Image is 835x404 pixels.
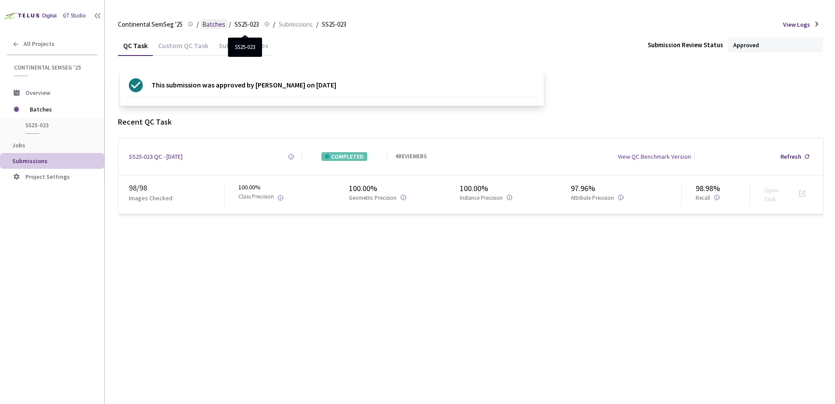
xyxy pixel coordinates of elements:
div: COMPLETED [321,152,367,161]
span: Jobs [12,141,25,149]
a: Open Task [764,186,779,203]
div: Custom QC Task [153,41,214,56]
div: 98 / 98 [129,182,224,194]
div: QC Task [118,41,153,56]
span: Continental SemSeg '25 [118,19,183,30]
div: View QC Benchmark Version [618,152,691,161]
span: SS25-023 [235,19,259,30]
span: All Projects [24,40,55,48]
p: Geometric Precision [349,194,397,202]
p: Attribute Precision [571,194,614,202]
p: Class Precision [238,193,274,202]
li: / [273,19,275,30]
li: / [229,19,231,30]
div: 100.00% [238,183,349,206]
span: Submissions [12,157,48,165]
span: SS25-023 [322,19,346,30]
span: Continental SemSeg '25 [14,64,92,71]
span: View Logs [783,20,810,29]
span: Overview [25,89,50,97]
div: Submission Review Status [648,40,723,49]
div: GT Studio [63,12,86,20]
p: Instance Precision [460,194,503,202]
p: This submission was approved by [PERSON_NAME] on [DATE] [152,78,336,92]
div: 97.96% [571,183,682,194]
span: Batches [202,19,225,30]
span: Submissions [279,19,313,30]
span: SS25-023 [25,122,90,129]
li: / [197,19,199,30]
div: 100.00% [349,183,460,194]
div: 4 REVIEWERS [395,153,427,161]
div: 98.98% [696,183,750,194]
div: 100.00% [460,183,571,194]
a: Batches [200,19,227,29]
div: Submitted Jobs [214,41,273,56]
span: Project Settings [25,173,70,181]
li: / [316,19,318,30]
a: Submissions [277,19,314,29]
a: SS25-023 QC - [DATE] [129,152,183,161]
p: Images Checked [129,194,173,202]
p: Recall [696,194,710,202]
span: Batches [30,101,90,118]
div: Refresh [780,152,801,161]
div: Recent QC Task [118,116,824,128]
